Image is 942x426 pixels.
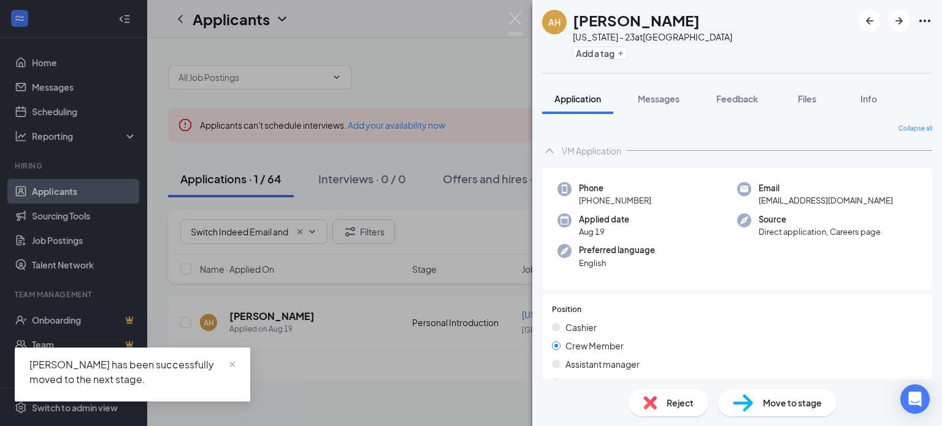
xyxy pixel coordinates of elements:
div: VM Application [562,145,621,157]
svg: ChevronUp [542,143,557,158]
svg: ArrowLeftNew [862,13,877,28]
span: close [228,360,237,369]
span: [PHONE_NUMBER] [579,194,651,207]
span: Email [759,182,893,194]
div: [US_STATE] - 23 at [GEOGRAPHIC_DATA] [573,31,732,43]
span: Move to stage [763,396,822,409]
button: ArrowLeftNew [859,10,881,32]
span: Crew Member [565,339,624,352]
svg: Plus [617,50,624,57]
span: Cashier [565,321,597,334]
span: Aug 19 [579,226,629,238]
span: Applied date [579,213,629,226]
span: Reject [667,396,694,409]
span: Feedback [716,93,758,104]
span: Direct application, Careers page [759,226,881,238]
button: PlusAdd a tag [573,47,627,59]
span: Manager [565,376,602,389]
span: English [579,257,655,269]
span: [EMAIL_ADDRESS][DOMAIN_NAME] [759,194,893,207]
span: Application [554,93,601,104]
div: [PERSON_NAME] has been successfully moved to the next stage. [29,357,235,387]
button: ArrowRight [888,10,910,32]
span: Assistant manager [565,357,640,371]
span: Source [759,213,881,226]
span: Phone [579,182,651,194]
div: Open Intercom Messenger [900,384,930,414]
svg: ArrowRight [892,13,906,28]
div: AH [548,16,561,28]
h1: [PERSON_NAME] [573,10,700,31]
span: Collapse all [898,124,932,134]
span: Position [552,304,581,316]
span: Preferred language [579,244,655,256]
span: Info [860,93,877,104]
span: Messages [638,93,680,104]
svg: Ellipses [917,13,932,28]
span: Files [798,93,816,104]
